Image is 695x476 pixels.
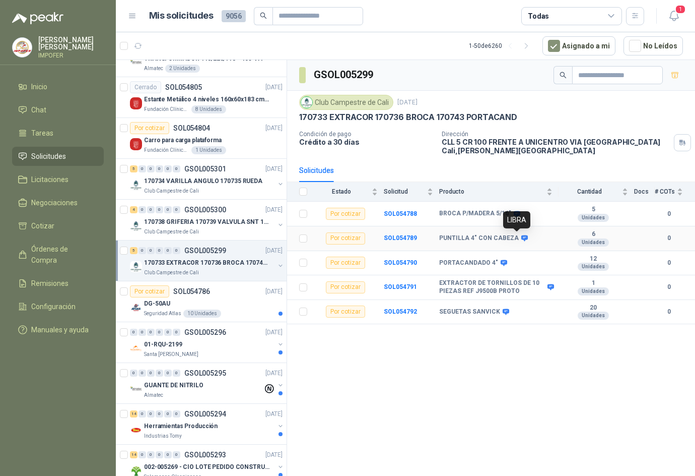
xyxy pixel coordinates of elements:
th: # COTs [655,182,695,202]
p: 170733 EXTRACOR 170736 BROCA 170743 PORTACAND [144,258,269,268]
p: [DATE] [265,287,283,296]
p: GSOL005301 [184,165,226,172]
div: 0 [138,247,146,254]
a: 5 0 0 0 0 0 GSOL005299[DATE] Company Logo170733 EXTRACOR 170736 BROCA 170743 PORTACANDClub Campes... [130,245,285,277]
div: 0 [156,206,163,213]
b: 0 [655,258,683,268]
p: Condición de pago [299,131,434,138]
b: 0 [655,282,683,292]
div: 0 [164,410,172,418]
p: Club Campestre de Cali [144,228,199,236]
div: Unidades [578,214,609,222]
a: Cotizar [12,216,104,235]
a: Negociaciones [12,193,104,212]
div: 0 [156,410,163,418]
p: 01-RQU-2199 [144,340,182,349]
th: Solicitud [384,182,439,202]
img: Company Logo [130,383,142,395]
b: EXTRACTOR DE TORNILLOS DE 10 PIEZAS REF J9500B PROTO [439,279,545,295]
p: GSOL005300 [184,206,226,213]
p: [DATE] [265,124,283,133]
p: GSOL005295 [184,370,226,377]
span: # COTs [655,188,675,195]
span: Cantidad [559,188,620,195]
th: Docs [634,182,655,202]
a: Configuración [12,297,104,316]
a: SOL054792 [384,308,417,315]
div: Por cotizar [130,122,169,134]
p: SOL054786 [173,288,210,295]
img: Company Logo [130,342,142,354]
span: Inicio [31,81,47,92]
a: Inicio [12,77,104,96]
b: SEGUETAS SANVICK [439,308,500,316]
div: Solicitudes [299,165,334,176]
div: Club Campestre de Cali [299,95,393,110]
div: 0 [164,329,172,336]
p: SOL054804 [173,125,210,132]
b: 6 [559,230,628,239]
div: Unidades [578,239,609,247]
th: Cantidad [559,182,634,202]
span: Órdenes de Compra [31,244,94,266]
div: Unidades [578,287,609,295]
p: GSOL005294 [184,410,226,418]
img: Company Logo [130,97,142,109]
p: Santa [PERSON_NAME] [144,350,198,359]
span: 9056 [222,10,246,22]
div: 0 [147,370,155,377]
a: 0 0 0 0 0 0 GSOL005295[DATE] Company LogoGUANTE DE NITRILOAlmatec [130,367,285,399]
b: PUNTILLA 4" CON CABEZA [439,234,519,243]
span: Solicitud [384,188,425,195]
div: 0 [147,410,155,418]
span: Solicitudes [31,151,66,162]
span: Manuales y ayuda [31,324,89,335]
h3: GSOL005299 [314,67,375,83]
p: Club Campestre de Cali [144,269,199,277]
div: 0 [138,451,146,458]
div: Cerrado [130,81,161,93]
button: Asignado a mi [542,36,615,55]
img: Company Logo [130,424,142,436]
a: SOL054788 [384,210,417,217]
p: [DATE] [265,369,283,378]
span: Licitaciones [31,174,68,185]
h1: Mis solicitudes [149,9,214,23]
a: SOL054789 [384,234,417,242]
div: 1 Unidades [191,146,226,154]
div: 0 [156,247,163,254]
b: 0 [655,307,683,317]
div: 0 [147,206,155,213]
a: 5 0 0 0 0 0 GSOL005301[DATE] Company Logo170734 VARILLA ANGULO 170735 RUEDAClub Campestre de Cali [130,163,285,195]
div: 0 [173,410,180,418]
button: 1 [665,7,683,25]
div: 0 [156,329,163,336]
a: CerradoSOL054805[DATE] Company LogoEstante Metálico 4 niveles 160x60x183 cm FixserFundación Clíni... [116,77,287,118]
p: 170733 EXTRACOR 170736 BROCA 170743 PORTACAND [299,112,517,123]
div: 0 [138,370,146,377]
div: 0 [164,451,172,458]
div: LIBRA [503,211,530,228]
p: Industrias Tomy [144,432,182,440]
img: Company Logo [130,261,142,273]
div: 5 [130,247,137,254]
b: SOL054791 [384,283,417,290]
div: 4 [130,206,137,213]
p: GSOL005296 [184,329,226,336]
span: Configuración [31,301,76,312]
button: No Leídos [623,36,683,55]
div: Unidades [578,312,609,320]
a: 0 0 0 0 0 0 GSOL005296[DATE] Company Logo01-RQU-2199Santa [PERSON_NAME] [130,326,285,359]
div: Por cotizar [326,306,365,318]
div: 0 [147,247,155,254]
b: 0 [655,233,683,243]
a: Órdenes de Compra [12,240,104,270]
b: 5 [559,206,628,214]
p: [DATE] [265,328,283,337]
b: 0 [655,209,683,219]
div: 0 [164,247,172,254]
a: Solicitudes [12,147,104,166]
p: [DATE] [265,246,283,256]
div: 0 [138,165,146,172]
div: Por cotizar [326,281,365,293]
